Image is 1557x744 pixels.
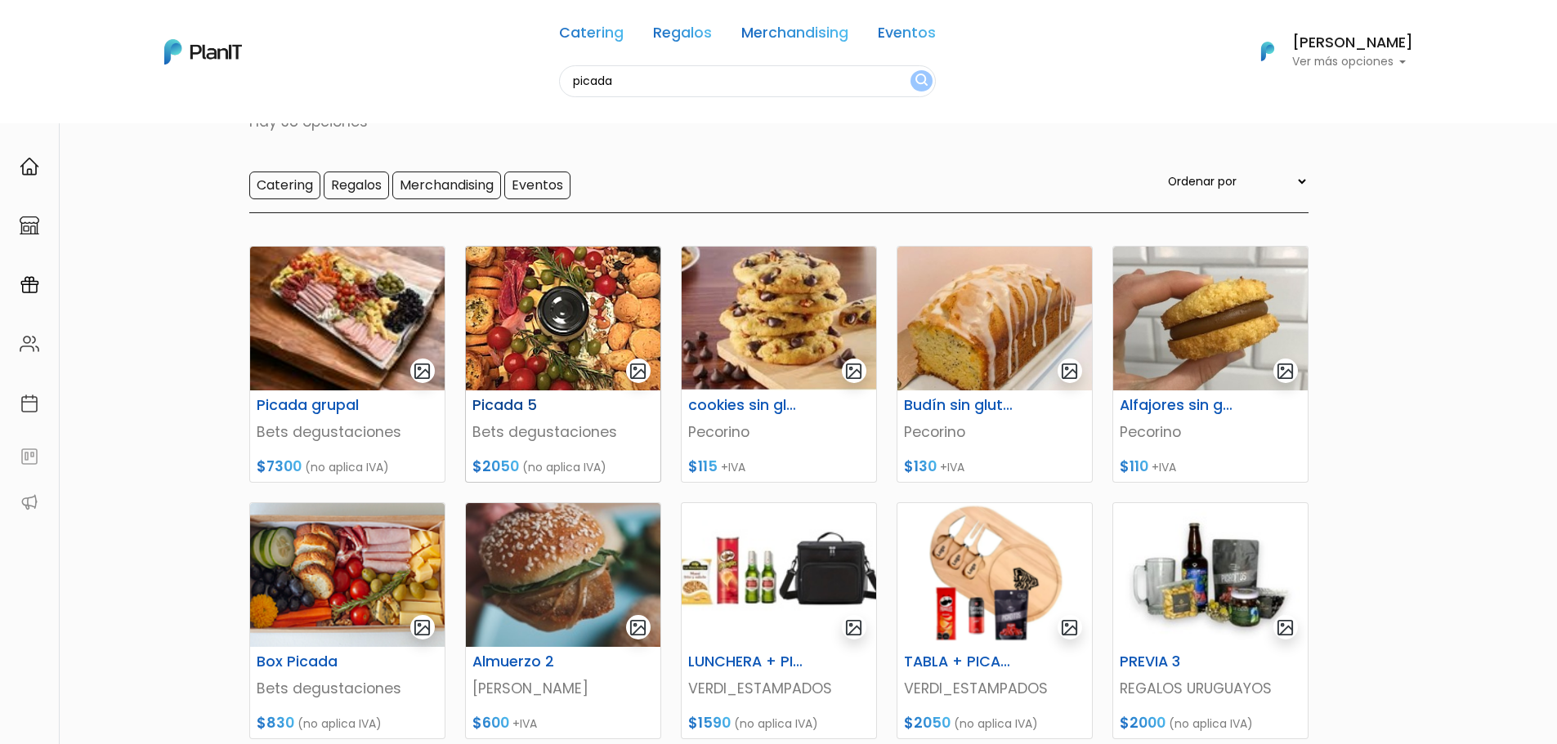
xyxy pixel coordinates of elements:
img: calendar-87d922413cdce8b2cf7b7f5f62616a5cf9e4887200fb71536465627b3292af00.svg [20,394,39,413]
div: ¿Necesitás ayuda? [84,16,235,47]
a: gallery-light Almuerzo 2 [PERSON_NAME] $600 +IVA [465,502,661,739]
h6: Box Picada [247,653,381,670]
img: thumb_Captura_de_pantalla_2025-05-29_143353.png [897,503,1092,647]
img: thumb_Captura_de_pantalla_2024-02-28_124911.jpg [1113,247,1308,390]
h6: TABLA + PICADA [894,653,1028,670]
a: Regalos [653,26,712,46]
p: REGALOS URUGUAYOS [1120,678,1301,699]
a: gallery-light Picada grupal Bets degustaciones $7300 (no aplica IVA) [249,246,445,483]
span: (no aplica IVA) [954,715,1038,732]
span: +IVA [940,459,964,475]
span: $110 [1120,457,1148,476]
img: gallery-light [413,362,432,381]
span: $2050 [904,713,951,733]
a: gallery-light Picada 5 Bets degustaciones $2050 (no aplica IVA) [465,246,661,483]
span: +IVA [512,715,537,732]
img: thumb_thumb_1.5_picada_basic_sin_bebida.png [250,503,445,647]
p: Bets degustaciones [257,678,438,699]
span: $830 [257,713,294,733]
img: gallery-light [1060,618,1079,637]
img: gallery-light [413,618,432,637]
span: (no aplica IVA) [1169,715,1253,732]
a: gallery-light LUNCHERA + PICADA VERDI_ESTAMPADOS $1590 (no aplica IVA) [681,502,877,739]
img: search_button-432b6d5273f82d61273b3651a40e1bd1b912527efae98b1b7a1b2c0702e16a8d.svg [915,74,928,89]
img: thumb_WhatsApp_Image_2023-07-06_at_13.35.34.jpeg [250,247,445,390]
p: VERDI_ESTAMPADOS [904,678,1085,699]
input: Merchandising [392,172,501,199]
p: Pecorino [1120,421,1301,443]
a: Merchandising [741,26,848,46]
p: Pecorino [904,421,1085,443]
img: thumb_image00033__1_.jpeg [466,503,660,647]
span: $600 [472,713,509,733]
img: thumb_Captura_de_pantalla_2024-02-28_130544.jpg [897,247,1092,390]
span: +IVA [721,459,745,475]
span: (no aplica IVA) [305,459,389,475]
img: feedback-78b5a0c8f98aac82b08bfc38622c3050aee476f2c9584af64705fc4e61158814.svg [20,447,39,466]
a: gallery-light Box Picada Bets degustaciones $830 (no aplica IVA) [249,502,445,739]
span: (no aplica IVA) [522,459,606,475]
img: gallery-light [844,618,863,637]
a: gallery-light cookies sin gluten Pecorino $115 +IVA [681,246,877,483]
a: gallery-light PREVIA 3 REGALOS URUGUAYOS $2000 (no aplica IVA) [1112,502,1309,739]
h6: [PERSON_NAME] [1292,36,1413,51]
p: Bets degustaciones [257,421,438,443]
img: gallery-light [629,362,647,381]
span: (no aplica IVA) [298,715,382,732]
input: Regalos [324,172,389,199]
h6: Picada grupal [247,397,381,414]
h6: Almuerzo 2 [463,653,597,670]
img: thumb_2000___2000-Photoroom_-_2025-06-03T102316.809.jpg [1113,503,1308,647]
span: $7300 [257,457,302,476]
img: marketplace-4ceaa7011d94191e9ded77b95e3339b90024bf715f7c57f8cf31f2d8c509eaba.svg [20,216,39,235]
img: gallery-light [629,618,647,637]
span: $2050 [472,457,519,476]
button: PlanIt Logo [PERSON_NAME] Ver más opciones [1240,30,1413,73]
h6: LUNCHERA + PICADA [678,653,812,670]
span: (no aplica IVA) [734,715,818,732]
img: people-662611757002400ad9ed0e3c099ab2801c6687ba6c219adb57efc949bc21e19d.svg [20,334,39,354]
span: $130 [904,457,937,476]
a: Catering [559,26,624,46]
img: gallery-light [1060,362,1079,381]
a: gallery-light TABLA + PICADA VERDI_ESTAMPADOS $2050 (no aplica IVA) [897,502,1093,739]
img: home-e721727adea9d79c4d83392d1f703f7f8bce08238fde08b1acbfd93340b81755.svg [20,157,39,176]
img: gallery-light [1276,362,1295,381]
p: Bets degustaciones [472,421,654,443]
h6: Budín sin gluten [894,397,1028,414]
p: VERDI_ESTAMPADOS [688,678,870,699]
input: Eventos [504,172,570,199]
img: gallery-light [844,362,863,381]
p: Ver más opciones [1292,56,1413,68]
h6: PREVIA 3 [1110,653,1244,670]
h6: cookies sin gluten [678,397,812,414]
h6: Picada 5 [463,397,597,414]
img: thumb_Captura_de_pantalla_2024-02-28_132356.jpg [682,247,876,390]
span: $1590 [688,713,731,733]
p: [PERSON_NAME] [472,678,654,699]
span: $115 [688,457,718,476]
span: $2000 [1120,713,1166,733]
img: thumb_portada_picada_5_.jpg [466,247,660,390]
img: campaigns-02234683943229c281be62815700db0a1741e53638e28bf9629b52c665b00959.svg [20,275,39,295]
img: gallery-light [1276,618,1295,637]
img: PlanIt Logo [164,39,242,65]
a: Eventos [878,26,936,46]
a: gallery-light Alfajores sin gluten Pecorino $110 +IVA [1112,246,1309,483]
a: gallery-light Budín sin gluten Pecorino $130 +IVA [897,246,1093,483]
img: PlanIt Logo [1250,33,1286,69]
p: Pecorino [688,421,870,443]
input: Buscá regalos, desayunos, y más [559,65,936,97]
img: partners-52edf745621dab592f3b2c58e3bca9d71375a7ef29c3b500c9f145b62cc070d4.svg [20,492,39,512]
img: thumb_B5069BE2-F4D7-4801-A181-DF9E184C69A6.jpeg [682,503,876,647]
span: +IVA [1152,459,1176,475]
h6: Alfajores sin gluten [1110,397,1244,414]
input: Catering [249,172,320,199]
